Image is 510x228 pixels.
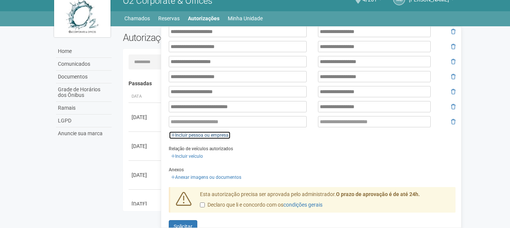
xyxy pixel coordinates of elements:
[169,131,231,139] a: Incluir pessoa ou empresa
[56,71,112,83] a: Documentos
[132,142,159,150] div: [DATE]
[451,74,456,79] i: Remover
[451,119,456,124] i: Remover
[169,152,205,160] a: Incluir veículo
[132,200,159,208] div: [DATE]
[188,13,219,24] a: Autorizações
[200,201,322,209] label: Declaro que li e concordo com os
[169,166,184,173] label: Anexos
[132,113,159,121] div: [DATE]
[123,32,284,43] h2: Autorizações
[124,13,150,24] a: Chamados
[169,145,233,152] label: Relação de veículos autorizados
[132,171,159,179] div: [DATE]
[56,102,112,115] a: Ramais
[56,58,112,71] a: Comunicados
[451,44,456,49] i: Remover
[336,191,420,197] strong: O prazo de aprovação é de até 24h.
[56,127,112,140] a: Anuncie sua marca
[129,81,451,86] h4: Passadas
[451,29,456,34] i: Remover
[194,191,456,213] div: Esta autorização precisa ser aprovada pelo administrador.
[283,202,322,208] a: condições gerais
[56,83,112,102] a: Grade de Horários dos Ônibus
[56,115,112,127] a: LGPD
[56,45,112,58] a: Home
[158,13,180,24] a: Reservas
[228,13,263,24] a: Minha Unidade
[451,104,456,109] i: Remover
[200,202,205,207] input: Declaro que li e concordo com oscondições gerais
[451,89,456,94] i: Remover
[129,91,162,103] th: Data
[451,59,456,64] i: Remover
[169,173,244,181] a: Anexar imagens ou documentos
